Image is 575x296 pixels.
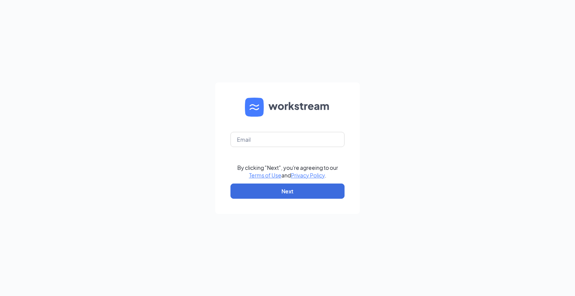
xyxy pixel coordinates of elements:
button: Next [230,184,345,199]
div: By clicking "Next", you're agreeing to our and . [237,164,338,179]
input: Email [230,132,345,147]
img: WS logo and Workstream text [245,98,330,117]
a: Terms of Use [249,172,281,179]
a: Privacy Policy [291,172,325,179]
